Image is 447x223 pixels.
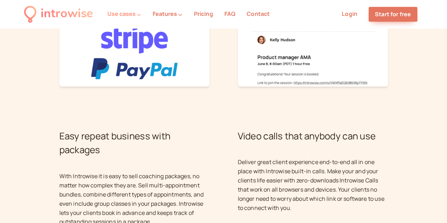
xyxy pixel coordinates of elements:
h2: Video calls that anybody can use [238,129,388,143]
a: Pricing [194,10,213,18]
a: FAQ [224,10,235,18]
a: Login [342,10,357,18]
button: Features [152,11,182,17]
h2: Easy repeat business with packages [59,129,210,157]
a: Contact [247,10,270,18]
a: introwise [24,4,93,24]
div: introwise [41,4,93,24]
button: Use cases [107,11,141,17]
a: Start for free [369,7,417,22]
